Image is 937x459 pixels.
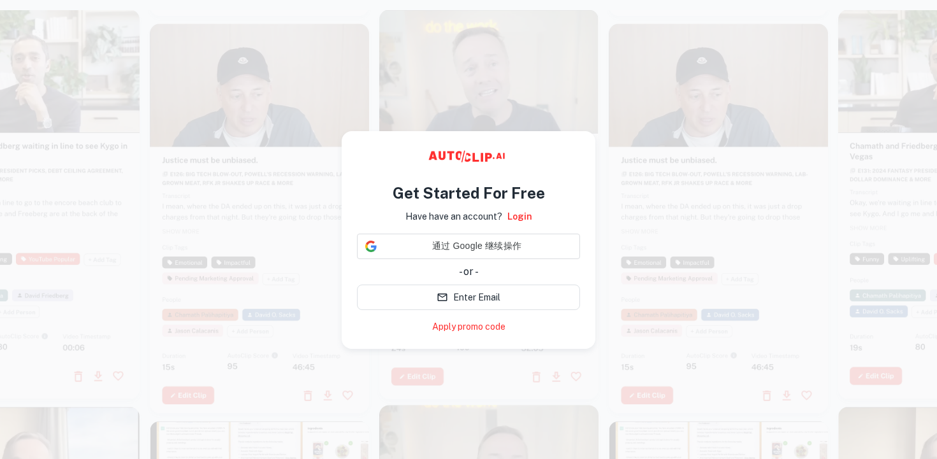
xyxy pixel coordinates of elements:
h4: Get Started For Free [393,181,545,204]
div: 通过 Google 继续操作 [357,234,580,259]
span: 通过 Google 继续操作 [382,239,572,253]
a: Login [507,209,532,223]
a: Apply promo code [432,320,505,334]
p: Have have an account? [405,209,502,223]
div: - or - [357,264,580,279]
button: Enter Email [357,285,580,310]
